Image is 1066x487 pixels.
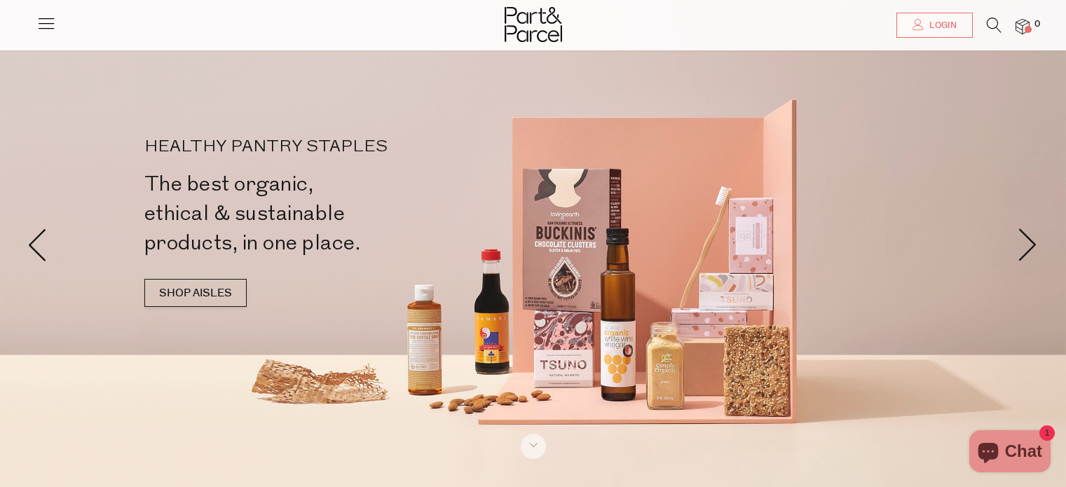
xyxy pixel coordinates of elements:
a: Login [896,13,973,38]
img: Part&Parcel [505,7,562,42]
inbox-online-store-chat: Shopify online store chat [965,430,1055,476]
p: HEALTHY PANTRY STAPLES [144,139,539,156]
h2: The best organic, ethical & sustainable products, in one place. [144,170,539,258]
a: 0 [1016,19,1030,34]
span: Login [926,20,957,32]
a: SHOP AISLES [144,279,247,307]
span: 0 [1031,18,1044,31]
